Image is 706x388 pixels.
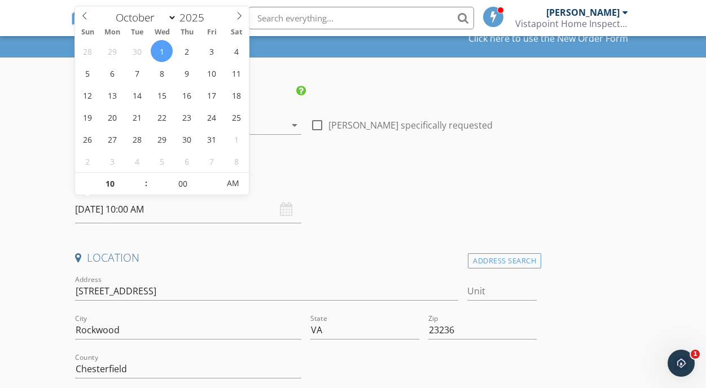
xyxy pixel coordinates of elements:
[176,150,198,172] span: November 6, 2025
[151,106,173,128] span: October 22, 2025
[151,40,173,62] span: October 1, 2025
[200,150,222,172] span: November 7, 2025
[151,150,173,172] span: November 5, 2025
[174,29,199,36] span: Thu
[77,128,99,150] span: October 26, 2025
[126,128,148,150] span: October 28, 2025
[102,106,124,128] span: October 20, 2025
[176,40,198,62] span: October 2, 2025
[225,62,247,84] span: October 11, 2025
[102,128,124,150] span: October 27, 2025
[71,15,196,39] a: SPECTORA
[75,250,537,265] h4: Location
[126,40,148,62] span: September 30, 2025
[225,150,247,172] span: November 8, 2025
[224,29,249,36] span: Sat
[71,6,95,30] img: The Best Home Inspection Software - Spectora
[126,150,148,172] span: November 4, 2025
[102,62,124,84] span: October 6, 2025
[288,118,301,132] i: arrow_drop_down
[151,128,173,150] span: October 29, 2025
[546,7,620,18] div: [PERSON_NAME]
[225,128,247,150] span: November 1, 2025
[77,40,99,62] span: September 28, 2025
[75,196,301,223] input: Select date
[126,106,148,128] span: October 21, 2025
[151,62,173,84] span: October 8, 2025
[77,62,99,84] span: October 5, 2025
[199,29,224,36] span: Fri
[150,29,174,36] span: Wed
[200,62,222,84] span: October 10, 2025
[225,106,247,128] span: October 25, 2025
[468,253,541,268] div: Address Search
[248,7,474,29] input: Search everything...
[468,34,628,43] a: Click here to use the New Order Form
[176,84,198,106] span: October 16, 2025
[77,106,99,128] span: October 19, 2025
[328,120,493,131] label: [PERSON_NAME] specifically requested
[176,106,198,128] span: October 23, 2025
[100,29,125,36] span: Mon
[691,350,700,359] span: 1
[668,350,695,377] iframe: Intercom live chat
[126,62,148,84] span: October 7, 2025
[75,173,537,188] h4: Date/Time
[102,40,124,62] span: September 29, 2025
[126,84,148,106] span: October 14, 2025
[151,84,173,106] span: October 15, 2025
[200,128,222,150] span: October 31, 2025
[200,40,222,62] span: October 3, 2025
[218,172,249,195] span: Click to toggle
[102,84,124,106] span: October 13, 2025
[176,128,198,150] span: October 30, 2025
[75,29,100,36] span: Sun
[77,150,99,172] span: November 2, 2025
[102,150,124,172] span: November 3, 2025
[200,106,222,128] span: October 24, 2025
[144,172,148,195] span: :
[125,29,150,36] span: Tue
[77,84,99,106] span: October 12, 2025
[177,10,214,25] input: Year
[515,18,628,29] div: Vistapoint Home Inspections, LLC
[225,40,247,62] span: October 4, 2025
[225,84,247,106] span: October 18, 2025
[176,62,198,84] span: October 9, 2025
[200,84,222,106] span: October 17, 2025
